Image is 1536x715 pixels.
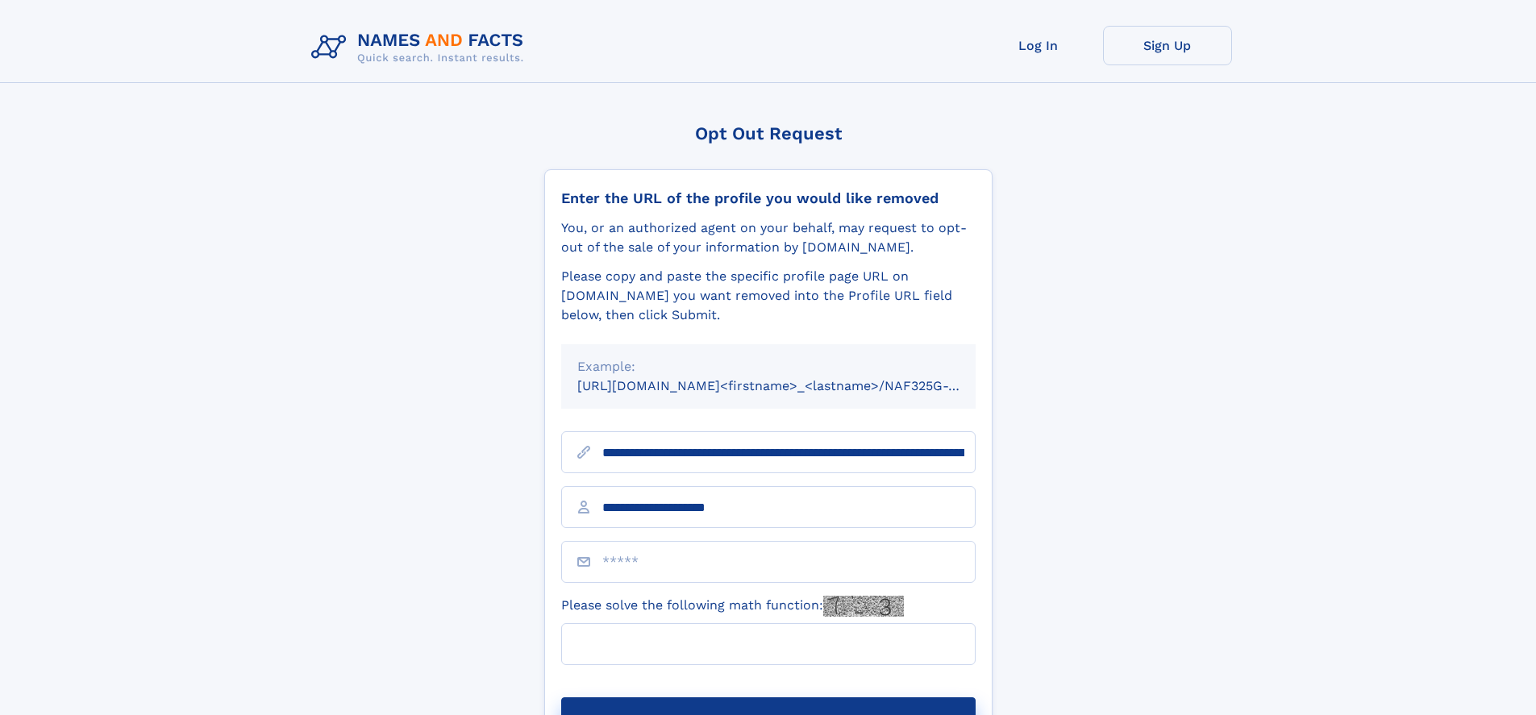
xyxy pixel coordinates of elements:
[561,596,904,617] label: Please solve the following math function:
[561,267,976,325] div: Please copy and paste the specific profile page URL on [DOMAIN_NAME] you want removed into the Pr...
[561,218,976,257] div: You, or an authorized agent on your behalf, may request to opt-out of the sale of your informatio...
[561,189,976,207] div: Enter the URL of the profile you would like removed
[305,26,537,69] img: Logo Names and Facts
[577,378,1006,393] small: [URL][DOMAIN_NAME]<firstname>_<lastname>/NAF325G-xxxxxxxx
[577,357,959,376] div: Example:
[1103,26,1232,65] a: Sign Up
[974,26,1103,65] a: Log In
[544,123,993,143] div: Opt Out Request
